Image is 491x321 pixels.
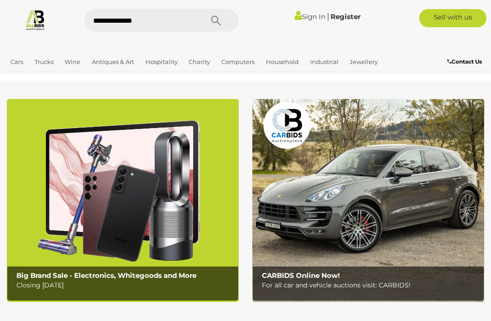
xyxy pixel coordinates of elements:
[7,54,27,69] a: Cars
[447,58,482,65] b: Contact Us
[262,280,479,291] p: For all car and vehicle auctions visit: CARBIDS!
[331,12,361,21] a: Register
[447,57,484,67] a: Contact Us
[306,54,342,69] a: Industrial
[31,54,57,69] a: Trucks
[88,54,138,69] a: Antiques & Art
[65,69,137,84] a: [GEOGRAPHIC_DATA]
[35,69,61,84] a: Sports
[419,9,487,27] a: Sell with us
[252,99,484,302] a: CARBIDS Online Now! CARBIDS Online Now! For all car and vehicle auctions visit: CARBIDS!
[7,99,239,302] img: Big Brand Sale - Electronics, Whitegoods and More
[7,99,239,302] a: Big Brand Sale - Electronics, Whitegoods and More Big Brand Sale - Electronics, Whitegoods and Mo...
[16,280,234,291] p: Closing [DATE]
[7,69,31,84] a: Office
[25,9,46,30] img: Allbids.com.au
[193,9,239,32] button: Search
[346,54,381,69] a: Jewellery
[185,54,214,69] a: Charity
[327,11,329,21] span: |
[61,54,84,69] a: Wine
[295,12,326,21] a: Sign In
[252,99,484,302] img: CARBIDS Online Now!
[16,271,196,280] b: Big Brand Sale - Electronics, Whitegoods and More
[218,54,258,69] a: Computers
[142,54,181,69] a: Hospitality
[262,54,302,69] a: Household
[262,271,340,280] b: CARBIDS Online Now!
